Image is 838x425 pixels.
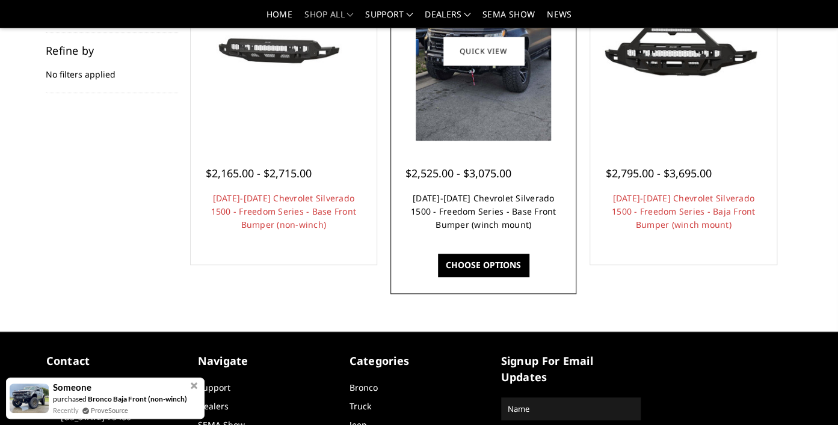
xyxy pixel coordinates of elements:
a: ProveSource [91,405,128,415]
a: [DATE]-[DATE] Chevrolet Silverado 1500 - Freedom Series - Base Front Bumper (winch mount) [411,192,556,230]
a: [DATE]-[DATE] Chevrolet Silverado 1500 - Freedom Series - Baja Front Bumper (winch mount) [612,192,756,230]
h5: Navigate [198,353,337,369]
a: Choose Options [438,254,529,277]
span: Someone [53,382,91,393]
h5: Refine by [46,45,178,56]
span: $2,525.00 - $3,075.00 [405,166,511,180]
input: Name [503,399,639,418]
a: shop all [304,10,353,28]
span: purchased [53,394,87,403]
h5: Categories [350,353,489,369]
a: News [547,10,572,28]
a: Support [198,382,230,393]
a: Dealers [425,10,470,28]
a: Home [266,10,292,28]
span: Recently [53,405,79,415]
a: Quick view [443,37,524,65]
h5: contact [46,353,186,369]
h5: signup for email updates [501,353,641,385]
a: SEMA Show [482,10,535,28]
span: $2,795.00 - $3,695.00 [605,166,711,180]
a: Dealers [198,400,229,412]
a: Truck [350,400,371,412]
span: $2,165.00 - $2,715.00 [206,166,312,180]
img: 2022-2025 Chevrolet Silverado 1500 - Freedom Series - Baja Front Bumper (winch mount) [593,1,773,101]
a: Bronco Baja Front (non-winch) [88,394,187,403]
div: No filters applied [46,45,178,93]
a: Support [365,10,413,28]
img: provesource social proof notification image [10,384,49,413]
a: Bronco [350,382,378,393]
a: [DATE]-[DATE] Chevrolet Silverado 1500 - Freedom Series - Base Front Bumper (non-winch) [211,192,357,230]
